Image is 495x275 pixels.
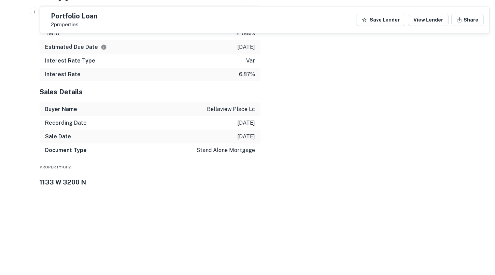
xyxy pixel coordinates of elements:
iframe: Chat Widget [461,220,495,253]
p: 6.87% [239,70,255,79]
h6: Interest Rate [45,70,81,79]
p: [DATE] [237,133,255,141]
button: Share [451,14,484,26]
p: 2 properties [51,22,98,28]
h6: Recording Date [45,119,87,127]
button: Save Lender [356,14,405,26]
p: bellaview place lc [207,105,255,113]
h5: Portfolio Loan [51,13,98,19]
h6: Document Type [45,146,87,154]
svg: Estimate is based on a standard schedule for this type of loan. [101,44,107,50]
h6: Estimated Due Date [45,43,107,51]
p: stand alone mortgage [196,146,255,154]
p: [DATE] [237,43,255,51]
p: [DATE] [237,119,255,127]
a: View Lender [408,14,449,26]
h5: Sales Details [40,87,260,97]
h6: Sale Date [45,133,71,141]
h6: Buyer Name [45,105,77,113]
span: Property 1 of 2 [40,165,71,169]
p: var [246,57,255,65]
h3: 1133 W 3200 N [40,177,490,187]
h6: Interest Rate Type [45,57,95,65]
